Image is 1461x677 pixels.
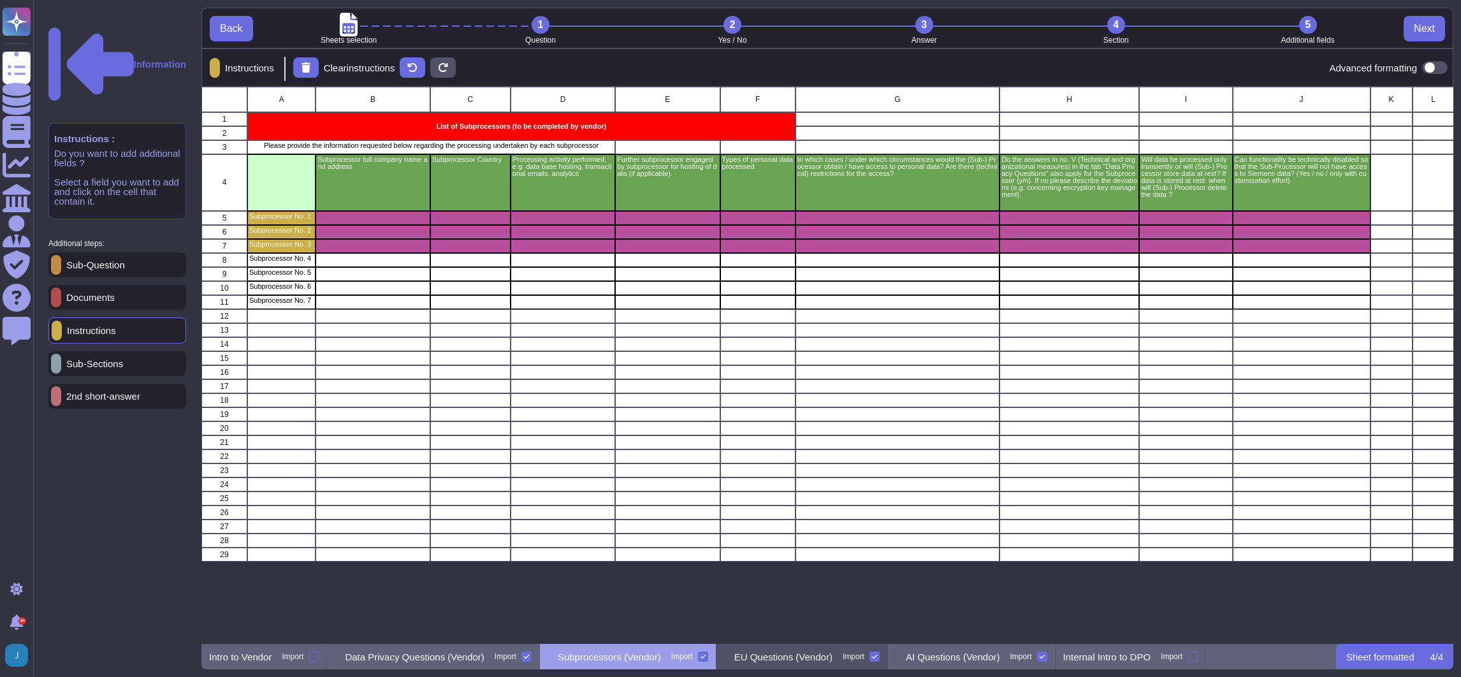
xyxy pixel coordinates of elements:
[61,359,123,368] p: Sub-Sections
[220,24,243,34] span: Back
[293,57,395,78] div: Clear instructions
[201,449,247,463] div: 22
[1346,652,1414,662] p: Sheet formatted
[201,421,247,435] div: 20
[1107,16,1125,34] div: 4
[734,652,832,662] p: EU Questions (Vendor)
[220,63,274,73] p: Instructions
[209,652,272,662] p: Intro to Vendor
[558,652,661,662] p: Subprocessors (Vendor)
[282,653,303,660] div: Import
[915,16,933,34] div: 3
[755,96,760,103] span: F
[54,134,180,143] p: Instructions :
[201,112,247,126] div: 1
[201,154,247,211] div: 4
[48,240,105,247] p: Additional steps:
[560,96,566,103] span: D
[201,140,247,154] div: 3
[1010,653,1031,660] div: Import
[61,391,140,401] p: 2nd short-answer
[345,652,484,662] p: Data Privacy Questions (Vendor)
[249,241,314,248] p: Subprocessor No. 3
[3,641,37,669] button: user
[1431,96,1436,103] span: L
[201,87,1453,644] div: grid
[1300,96,1304,103] span: J
[249,123,794,130] p: List of Subprocessors (to be completed by vendor)
[370,96,375,103] span: B
[249,142,613,149] p: Please provide the information requested below regarding the processing undertaken by each subpro...
[201,534,247,548] div: 28
[201,506,247,520] div: 26
[249,297,314,304] p: Subprocessor No. 7
[1161,653,1182,660] div: Import
[62,326,116,335] p: Instructions
[1063,652,1151,662] p: Internal Intro to DPO
[54,149,180,206] p: Do you want to add additional fields ? Select a field you want to add and click on the cell that ...
[201,211,247,225] div: 5
[723,16,741,34] div: 2
[1185,96,1187,103] span: I
[445,16,637,44] li: Question
[201,477,247,491] div: 24
[894,96,900,103] span: G
[201,548,247,562] div: 29
[467,96,473,103] span: C
[1329,61,1448,74] div: Advanced formatting
[1414,24,1435,34] span: Next
[532,16,549,34] div: 1
[5,644,28,667] img: user
[201,295,247,309] div: 11
[636,16,828,44] li: Yes / No
[722,156,794,170] p: Types of personal data processed
[1389,96,1394,103] span: K
[617,156,718,177] p: Further subprocessor engaged by subprocessor for hosting of data (if applicable).
[201,267,247,281] div: 9
[797,156,998,177] p: In which cases / under which circumstances would the (Sub-) Processor obtain / have access to per...
[512,156,613,177] p: Processing activity performed, e.g. data base hosting, transactional emails, analytics
[906,652,1000,662] p: AI Questions (Vendor)
[665,96,670,103] span: E
[671,653,693,660] div: Import
[249,213,314,220] p: Subprocessor No. 1
[201,407,247,421] div: 19
[1430,652,1443,662] p: 4 / 4
[432,156,509,163] p: Subprocessor Country
[1235,156,1369,184] p: Can functionality be technically disabled so that the Sub-Processor will not have access to Sieme...
[253,16,445,44] li: Sheets selection
[201,351,247,365] div: 15
[249,283,314,290] p: Subprocessor No. 6
[1001,156,1137,198] p: Do the answers in no. V (Technical and organizational measures) in the tab "Data Privacy Question...
[61,293,115,302] p: Documents
[201,239,247,253] div: 7
[1404,16,1445,41] button: Next
[1299,16,1317,34] div: 5
[249,269,314,276] p: Subprocessor No. 5
[201,323,247,337] div: 13
[18,617,26,625] div: 9+
[317,156,428,170] p: Subprocessor full company name and address
[201,520,247,534] div: 27
[210,16,253,41] button: Back
[201,253,247,267] div: 8
[201,379,247,393] div: 17
[201,337,247,351] div: 14
[201,281,247,295] div: 10
[279,96,284,103] span: A
[249,227,314,234] p: Subprocessor No. 2
[201,365,247,379] div: 16
[1066,96,1072,103] span: H
[201,225,247,239] div: 6
[1212,16,1404,44] li: Additional fields
[201,491,247,506] div: 25
[843,653,864,660] div: Import
[201,126,247,140] div: 2
[1020,16,1212,44] li: Section
[61,260,125,270] p: Sub-Question
[495,653,516,660] div: Import
[249,255,314,262] p: Subprocessor No. 4
[134,59,187,69] p: Information
[828,16,1020,44] li: Answer
[1141,156,1230,198] p: Will data be processed only transiently or will (Sub-) Processor store data at rest? If data is s...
